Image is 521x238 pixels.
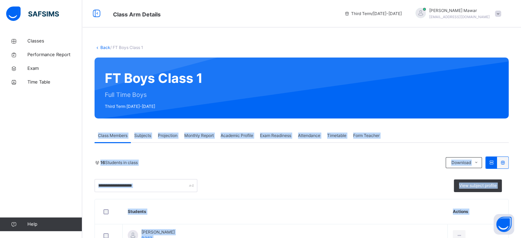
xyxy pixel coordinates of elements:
span: Attendance [298,133,320,139]
a: Back [100,45,110,50]
th: Students [123,199,448,224]
span: View subject profile [459,183,497,189]
b: 16 [100,160,105,165]
span: [EMAIL_ADDRESS][DOMAIN_NAME] [429,15,490,19]
span: Projection [158,133,177,139]
span: Download [451,160,471,166]
span: [PERSON_NAME] [141,229,175,235]
img: safsims [6,7,59,21]
div: Hafiz AbdullahMawar [409,8,505,20]
span: Performance Report [27,51,82,58]
span: Classes [27,38,82,45]
span: / FT Boys Class 1 [110,45,143,50]
span: Students in class [100,160,138,166]
span: Form Teacher [353,133,380,139]
button: Open asap [494,214,514,235]
span: Help [27,221,82,228]
span: Timetable [327,133,346,139]
span: session/term information [344,11,402,17]
span: Exam [27,65,82,72]
span: Academic Profile [221,133,253,139]
span: Time Table [27,79,82,86]
th: Actions [448,199,508,224]
span: Class Members [98,133,127,139]
span: Class Arm Details [113,11,161,18]
span: Exam Readiness [260,133,291,139]
span: Subjects [134,133,151,139]
span: [PERSON_NAME] Mawar [429,8,490,14]
span: Monthly Report [184,133,214,139]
